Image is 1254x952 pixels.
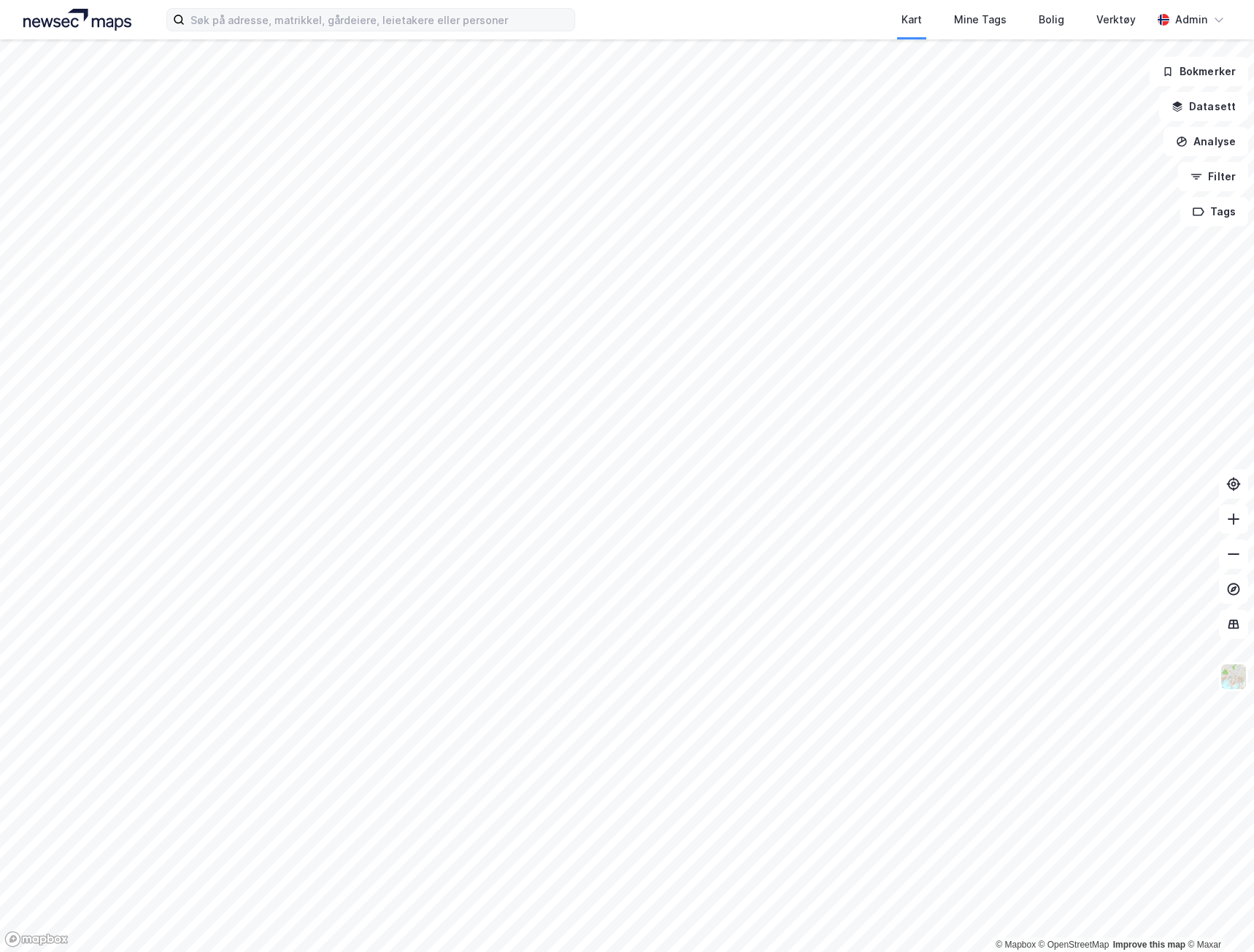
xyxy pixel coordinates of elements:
[1039,11,1064,28] div: Bolig
[1181,882,1254,952] iframe: Chat Widget
[1181,882,1254,952] div: Kontrollprogram for chat
[1096,11,1136,28] div: Verktøy
[954,11,1007,28] div: Mine Tags
[185,9,574,31] input: Søk på adresse, matrikkel, gårdeiere, leietakere eller personer
[23,9,131,31] img: logo.a4113a55bc3d86da70a041830d287a7e.svg
[1175,11,1207,28] div: Admin
[901,11,922,28] div: Kart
